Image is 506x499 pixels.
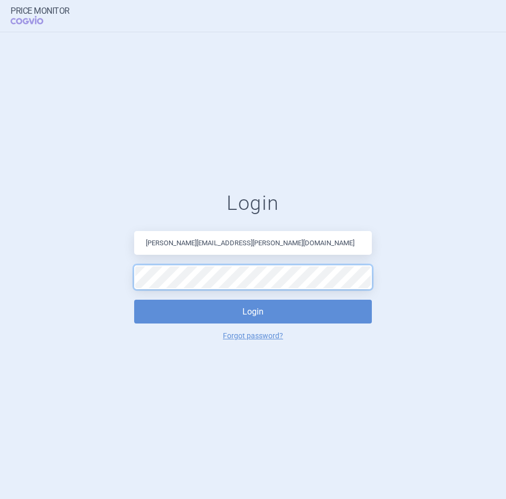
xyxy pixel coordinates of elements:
a: Price MonitorCOGVIO [11,6,70,25]
input: Email [134,231,372,255]
h1: Login [134,191,372,216]
strong: Price Monitor [11,6,70,16]
button: Login [134,300,372,324]
a: Forgot password? [223,332,283,339]
span: COGVIO [11,16,58,24]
